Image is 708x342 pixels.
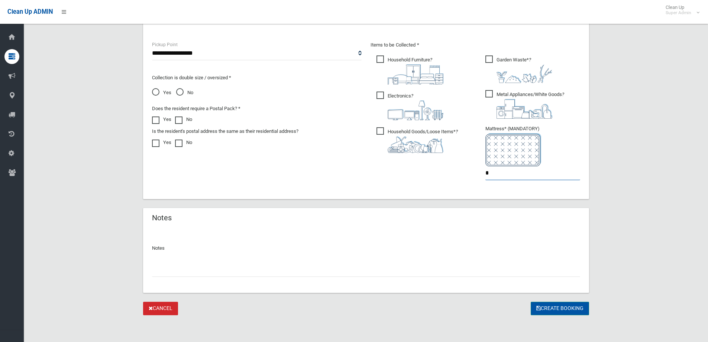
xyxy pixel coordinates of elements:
img: b13cc3517677393f34c0a387616ef184.png [388,136,443,153]
a: Cancel [143,302,178,316]
label: No [175,138,192,147]
span: Clean Up ADMIN [7,8,53,15]
img: 394712a680b73dbc3d2a6a3a7ffe5a07.png [388,100,443,120]
small: Super Admin [666,10,691,16]
label: No [175,115,192,124]
i: ? [388,129,458,153]
img: aa9efdbe659d29b613fca23ba79d85cb.png [388,64,443,84]
span: No [176,88,193,97]
label: Yes [152,115,171,124]
span: Electronics [376,92,443,120]
span: Yes [152,88,171,97]
img: 4fd8a5c772b2c999c83690221e5242e0.png [497,64,552,83]
label: Is the resident's postal address the same as their residential address? [152,127,298,136]
img: e7408bece873d2c1783593a074e5cb2f.png [485,133,541,166]
i: ? [388,57,443,84]
i: ? [388,93,443,120]
label: Does the resident require a Postal Pack? * [152,104,240,113]
i: ? [497,57,552,83]
p: Collection is double size / oversized * [152,73,362,82]
p: Items to be Collected * [371,41,580,49]
button: Create Booking [531,302,589,316]
p: Notes [152,244,580,253]
label: Yes [152,138,171,147]
span: Household Furniture [376,55,443,84]
span: Clean Up [662,4,699,16]
span: Metal Appliances/White Goods [485,90,564,119]
span: Household Goods/Loose Items* [376,127,458,153]
img: 36c1b0289cb1767239cdd3de9e694f19.png [497,99,552,119]
header: Notes [143,211,181,225]
i: ? [497,92,564,119]
span: Mattress* (MANDATORY) [485,126,580,166]
span: Garden Waste* [485,55,552,83]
